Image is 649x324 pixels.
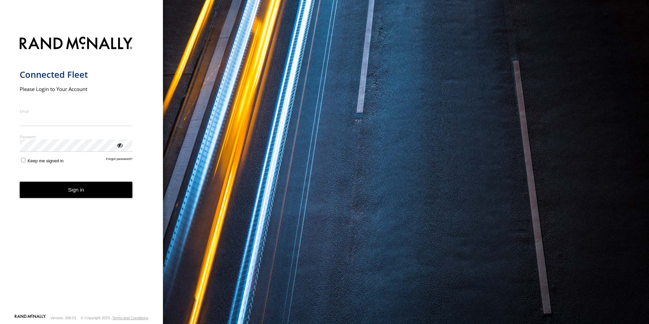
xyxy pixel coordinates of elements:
[20,35,133,53] img: Rand McNally
[106,157,133,163] a: Forgot password?
[15,314,46,321] a: Visit our Website
[20,69,133,80] h1: Connected Fleet
[81,316,148,320] div: © Copyright 2025 -
[112,316,148,320] a: Terms and Conditions
[20,33,144,314] form: main
[51,316,76,320] div: Version: 308.01
[116,142,123,148] div: ViewPassword
[20,182,133,198] button: Sign in
[27,158,63,163] span: Keep me signed in
[20,109,133,114] label: Email
[20,134,133,139] label: Password
[21,158,25,162] input: Keep me signed in
[20,86,133,92] h2: Please Login to Your Account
